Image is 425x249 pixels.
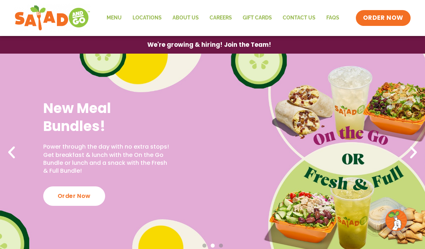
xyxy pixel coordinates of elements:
a: Locations [127,10,167,26]
a: About Us [167,10,204,26]
p: Power through the day with no extra stops! Get breakfast & lunch with the On the Go Bundle or lun... [43,143,169,175]
a: Careers [204,10,237,26]
img: new-SAG-logo-768×292 [14,4,90,32]
a: GIFT CARDS [237,10,277,26]
a: Menu [101,10,127,26]
a: Contact Us [277,10,321,26]
div: Previous slide [4,145,19,160]
img: wpChatIcon [386,210,406,230]
a: FAQs [321,10,345,26]
a: ORDER NOW [356,10,411,26]
span: We're growing & hiring! Join the Team! [147,42,271,48]
span: Go to slide 3 [219,244,223,248]
nav: Menu [101,10,345,26]
div: Next slide [406,145,421,160]
div: Order Now [43,186,105,206]
h2: New Meal Bundles! [43,99,169,135]
span: Go to slide 1 [202,244,206,248]
span: Go to slide 2 [211,244,215,248]
span: ORDER NOW [363,14,403,22]
a: We're growing & hiring! Join the Team! [137,36,282,53]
